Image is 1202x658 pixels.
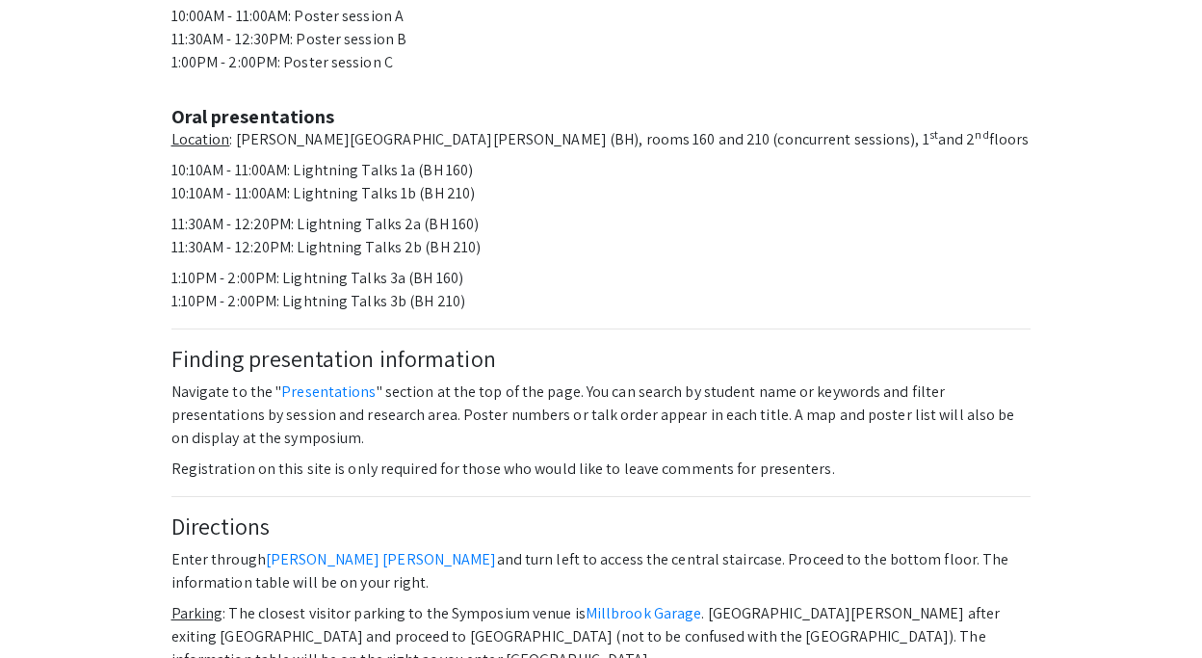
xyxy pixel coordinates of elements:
p: 11:30AM - 12:20PM: Lightning Talks 2a (BH 160) 11:30AM - 12:20PM: Lightning Talks 2b (BH 210) [171,213,1032,259]
a: Presentations [281,382,376,402]
a: [PERSON_NAME] [PERSON_NAME] [266,549,497,569]
sup: st [929,127,938,142]
p: 1:10PM - 2:00PM: Lightning Talks 3a (BH 160) 1:10PM - 2:00PM: Lightning Talks 3b (BH 210) [171,267,1032,313]
p: Registration on this site is only required for those who would like to leave comments for present... [171,458,1032,481]
p: 10:10AM - 11:00AM: Lightning Talks 1a (BH 160) 10:10AM - 11:00AM: Lightning Talks 1b (BH 210) [171,159,1032,205]
sup: nd [975,127,988,142]
strong: Oral presentations [171,104,335,129]
u: Location [171,129,230,149]
p: : [PERSON_NAME][GEOGRAPHIC_DATA][PERSON_NAME] (BH), rooms 160 and 210 (concurrent sessions), 1 an... [171,128,1032,151]
h4: Directions [171,513,1032,540]
a: Millbrook Garage [586,603,702,623]
u: Parking [171,603,223,623]
p: Navigate to the " " section at the top of the page. You can search by student name or keywords an... [171,381,1032,450]
h4: Finding presentation information [171,345,1032,373]
p: Enter through and turn left to access the central staircase. Proceed to the bottom floor. The inf... [171,548,1032,594]
iframe: Chat [14,571,82,644]
p: 10:00AM - 11:00AM: Poster session A 11:30AM - 12:30PM: Poster session B 1:00PM - 2:00PM: Poster s... [171,5,1032,74]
